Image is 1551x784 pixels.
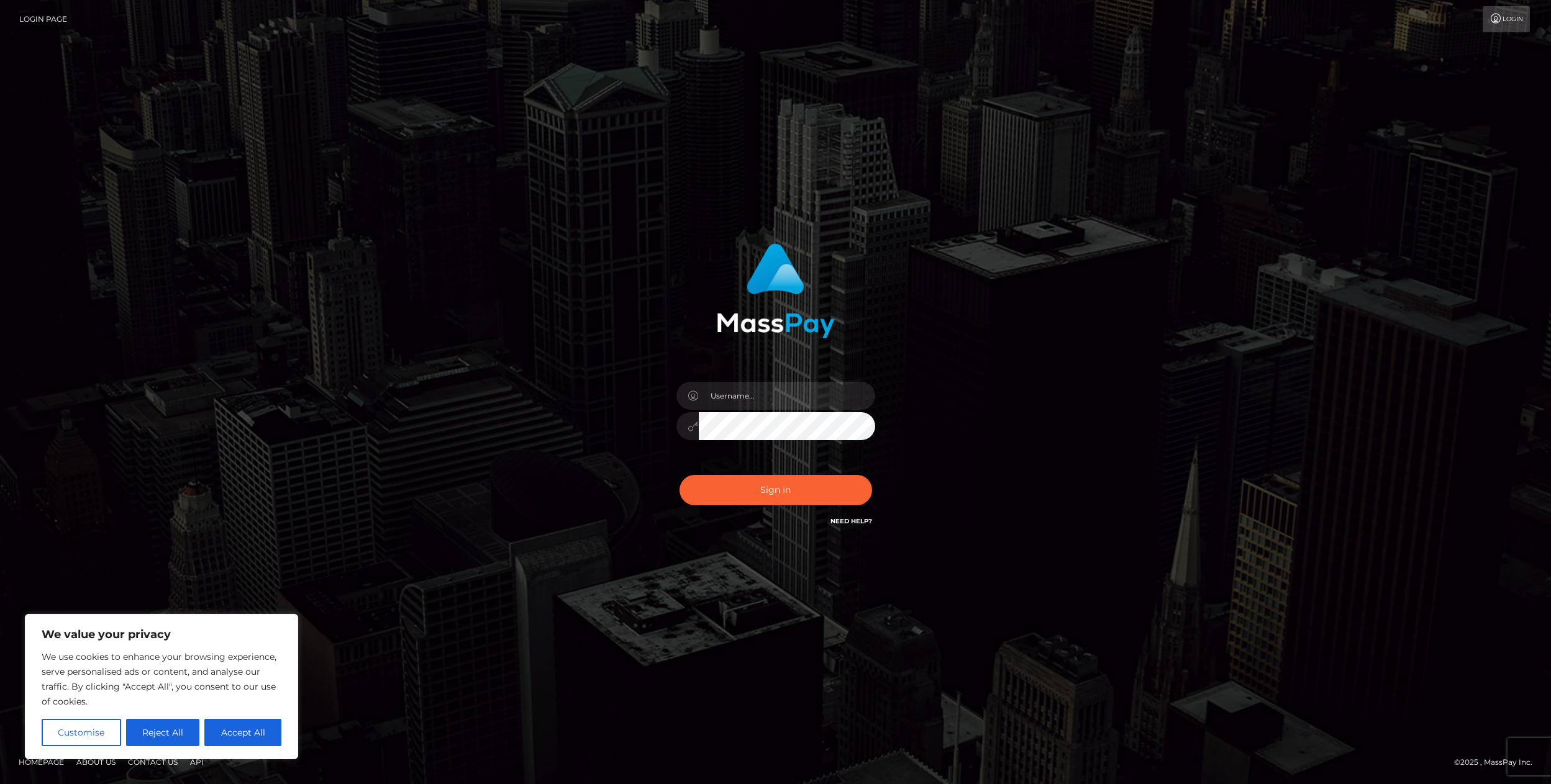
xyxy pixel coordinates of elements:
a: Login [1483,6,1530,32]
a: About Us [71,752,121,772]
button: Customise [42,719,121,746]
input: Username... [699,382,875,410]
a: Login Page [19,6,67,32]
a: Contact Us [123,752,183,772]
div: © 2025 , MassPay Inc. [1454,755,1542,769]
button: Sign in [680,475,872,505]
p: We value your privacy [42,627,281,642]
div: We value your privacy [25,614,298,759]
a: Need Help? [830,517,872,525]
p: We use cookies to enhance your browsing experience, serve personalised ads or content, and analys... [42,649,281,709]
a: API [185,752,209,772]
button: Accept All [204,719,281,746]
img: MassPay Login [717,243,835,338]
button: Reject All [126,719,200,746]
a: Homepage [14,752,69,772]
